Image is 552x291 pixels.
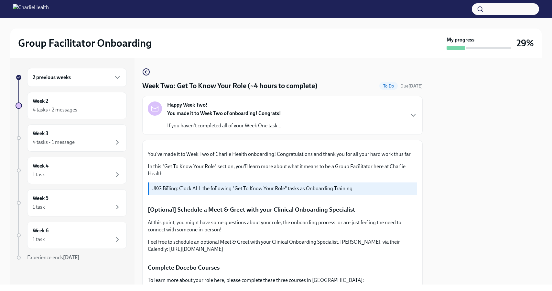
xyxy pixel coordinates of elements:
span: September 1st, 2025 10:00 [400,83,423,89]
a: Week 34 tasks • 1 message [16,124,127,152]
strong: My progress [447,36,474,43]
p: If you haven't completed all of your Week One task... [167,122,281,129]
a: Week 51 task [16,189,127,216]
div: 4 tasks • 2 messages [33,106,77,113]
span: To Do [379,84,398,88]
div: 1 task [33,171,45,178]
strong: [DATE] [408,83,423,89]
h6: Week 5 [33,195,49,202]
p: To learn more about your role here, please complete these three courses in [GEOGRAPHIC_DATA]: [148,277,417,284]
div: 2 previous weeks [27,68,127,87]
p: [Optional] Schedule a Meet & Greet with your Clinical Onboarding Specialist [148,205,417,214]
p: You've made it to Week Two of Charlie Health onboarding! Congratulations and thank you for all yo... [148,151,417,158]
span: Experience ends [27,254,80,261]
h6: Week 3 [33,130,49,137]
h4: Week Two: Get To Know Your Role (~4 hours to complete) [142,81,318,91]
h2: Group Facilitator Onboarding [18,37,152,50]
h3: 29% [516,37,534,49]
h6: Week 4 [33,162,49,169]
div: 1 task [33,204,45,211]
a: Week 61 task [16,222,127,249]
strong: Happy Week Two! [167,101,208,109]
h6: Week 6 [33,227,49,234]
p: UKG Billing: Clock ALL the following "Get To Know Your Role" tasks as Onboarding Training [151,185,415,192]
h6: 2 previous weeks [33,74,71,81]
p: At this point, you might have some questions about your role, the onboarding process, or are just... [148,219,417,233]
div: 4 tasks • 1 message [33,139,75,146]
img: CharlieHealth [13,4,49,14]
a: Week 24 tasks • 2 messages [16,92,127,119]
h6: Week 2 [33,98,48,105]
p: Complete Docebo Courses [148,263,417,272]
strong: [DATE] [63,254,80,261]
div: 1 task [33,236,45,243]
span: Due [400,83,423,89]
a: Week 41 task [16,157,127,184]
strong: You made it to Week Two of onboarding! Congrats! [167,110,281,116]
p: Feel free to schedule an optional Meet & Greet with your Clinical Onboarding Specialist, [PERSON_... [148,239,417,253]
p: In this "Get To Know Your Role" section, you'll learn more about what it means to be a Group Faci... [148,163,417,177]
